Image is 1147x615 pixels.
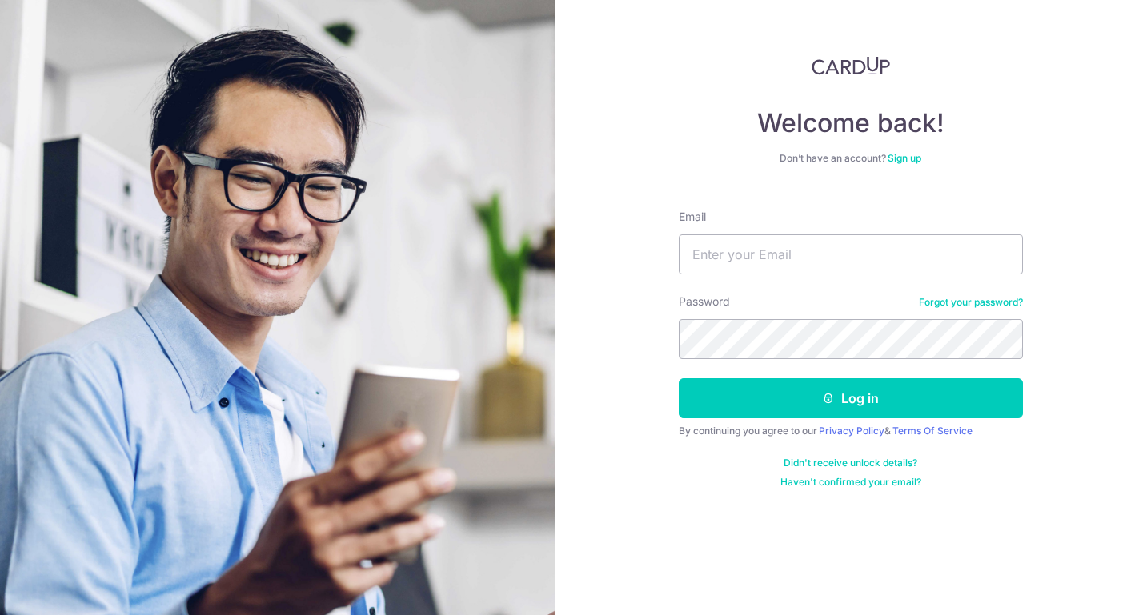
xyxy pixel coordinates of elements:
[919,296,1023,309] a: Forgot your password?
[679,425,1023,437] div: By continuing you agree to our &
[819,425,884,437] a: Privacy Policy
[679,152,1023,165] div: Don’t have an account?
[679,294,730,309] label: Password
[679,234,1023,274] input: Enter your Email
[892,425,973,437] a: Terms Of Service
[679,378,1023,418] button: Log in
[679,107,1023,139] h4: Welcome back!
[679,209,706,225] label: Email
[812,56,890,75] img: CardUp Logo
[784,457,917,469] a: Didn't receive unlock details?
[780,476,921,489] a: Haven't confirmed your email?
[888,152,921,164] a: Sign up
